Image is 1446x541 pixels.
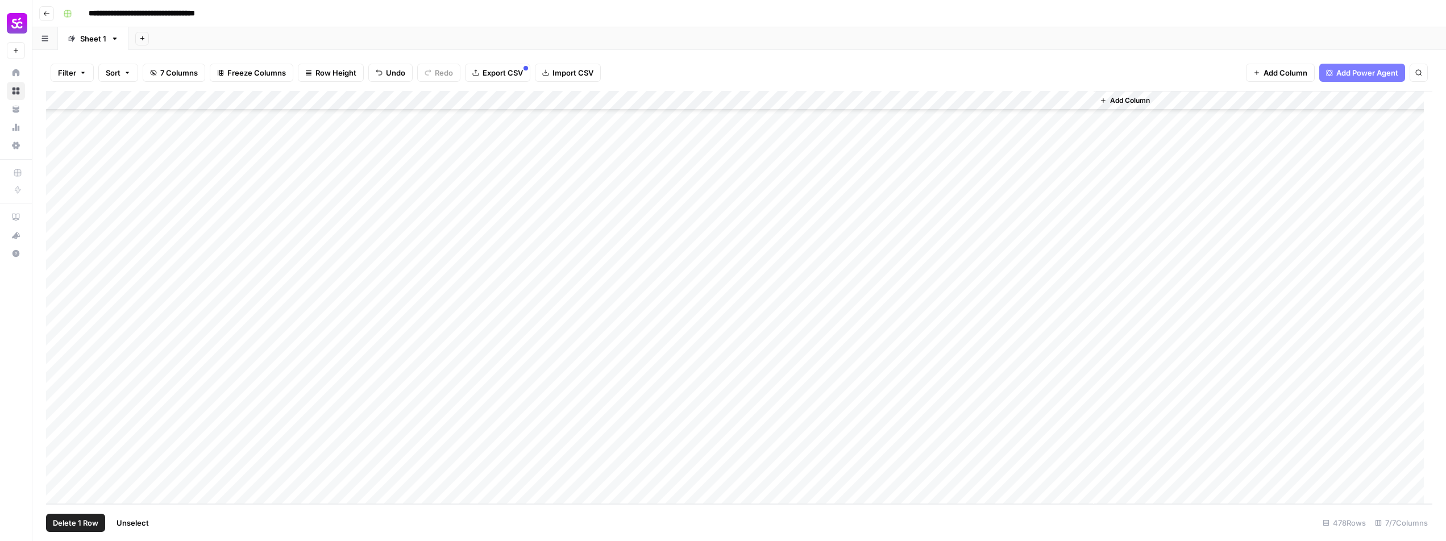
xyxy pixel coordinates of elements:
span: Row Height [315,67,356,78]
button: Redo [417,64,460,82]
button: Help + Support [7,244,25,263]
div: What's new? [7,227,24,244]
a: Sheet 1 [58,27,128,50]
span: Unselect [117,517,149,528]
button: Workspace: Smartcat [7,9,25,38]
span: Export CSV [483,67,523,78]
button: Export CSV [465,64,530,82]
button: Undo [368,64,413,82]
span: Undo [386,67,405,78]
button: Add Column [1095,93,1154,108]
span: Import CSV [552,67,593,78]
span: Redo [435,67,453,78]
span: Add Column [1110,95,1150,106]
button: Unselect [110,514,156,532]
a: Home [7,64,25,82]
span: Filter [58,67,76,78]
button: What's new? [7,226,25,244]
span: Freeze Columns [227,67,286,78]
div: Sheet 1 [80,33,106,44]
button: Row Height [298,64,364,82]
button: Delete 1 Row [46,514,105,532]
a: Your Data [7,100,25,118]
a: Usage [7,118,25,136]
a: AirOps Academy [7,208,25,226]
a: Browse [7,82,25,100]
button: 7 Columns [143,64,205,82]
span: 7 Columns [160,67,198,78]
span: Add Column [1264,67,1307,78]
button: Import CSV [535,64,601,82]
button: Add Column [1246,64,1315,82]
button: Filter [51,64,94,82]
a: Settings [7,136,25,155]
button: Add Power Agent [1319,64,1405,82]
div: 7/7 Columns [1370,514,1432,532]
img: Smartcat Logo [7,13,27,34]
span: Delete 1 Row [53,517,98,528]
div: 478 Rows [1318,514,1370,532]
span: Sort [106,67,120,78]
span: Add Power Agent [1336,67,1398,78]
button: Sort [98,64,138,82]
button: Freeze Columns [210,64,293,82]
